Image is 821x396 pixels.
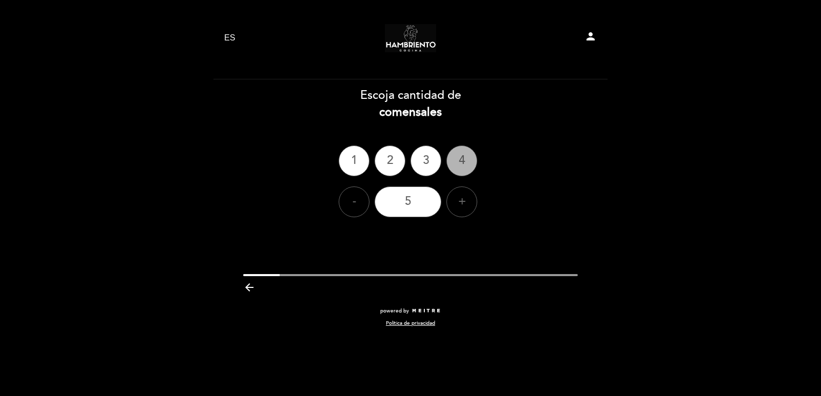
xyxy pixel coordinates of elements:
[339,145,369,176] div: 1
[375,186,441,217] div: 5
[584,30,597,43] i: person
[346,24,475,52] a: Hambriento Cocina
[411,145,441,176] div: 3
[380,307,409,315] span: powered by
[379,105,442,119] b: comensales
[386,320,435,327] a: Política de privacidad
[375,145,405,176] div: 2
[412,308,441,314] img: MEITRE
[446,186,477,217] div: +
[446,145,477,176] div: 4
[213,87,608,121] div: Escoja cantidad de
[243,281,256,294] i: arrow_backward
[380,307,441,315] a: powered by
[584,30,597,46] button: person
[339,186,369,217] div: -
